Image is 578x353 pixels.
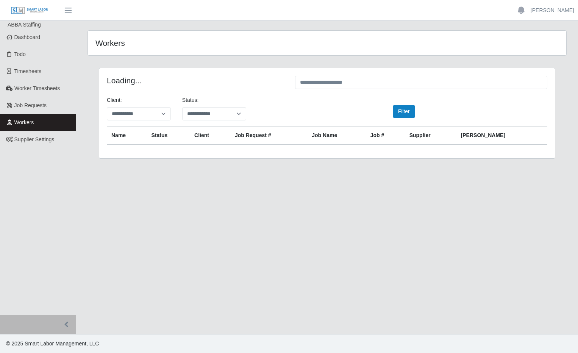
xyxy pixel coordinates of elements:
span: ABBA Staffing [8,22,41,28]
h4: Loading... [107,76,284,85]
th: Job Request # [230,127,307,145]
th: Job # [366,127,405,145]
span: Worker Timesheets [14,85,60,91]
label: Client: [107,96,122,104]
label: Status: [182,96,199,104]
th: [PERSON_NAME] [456,127,547,145]
img: SLM Logo [11,6,48,15]
h4: Workers [95,38,282,48]
span: Timesheets [14,68,42,74]
span: Todo [14,51,26,57]
th: Client [190,127,230,145]
span: Workers [14,119,34,125]
th: Status [147,127,190,145]
th: Name [107,127,147,145]
span: Dashboard [14,34,41,40]
th: Supplier [405,127,456,145]
span: Supplier Settings [14,136,55,142]
th: Job Name [307,127,366,145]
span: Job Requests [14,102,47,108]
span: © 2025 Smart Labor Management, LLC [6,341,99,347]
a: [PERSON_NAME] [531,6,574,14]
button: Filter [393,105,415,118]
